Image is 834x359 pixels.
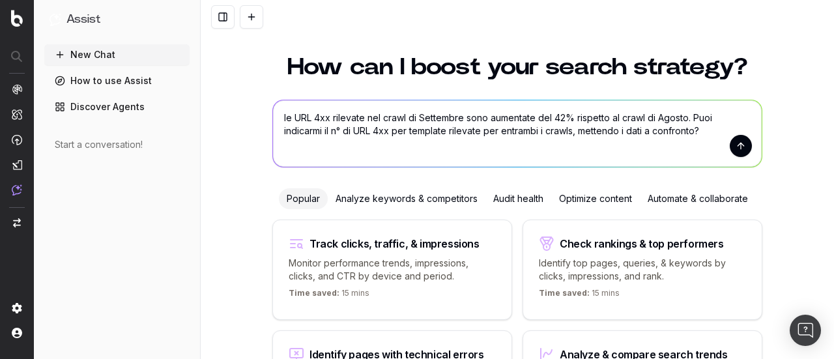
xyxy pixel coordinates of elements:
p: 15 mins [289,288,369,304]
a: How to use Assist [44,70,190,91]
img: Assist [12,184,22,195]
p: Identify top pages, queries, & keywords by clicks, impressions, and rank. [539,257,746,283]
div: Audit health [485,188,551,209]
div: Optimize content [551,188,640,209]
span: Time saved: [539,288,590,298]
textarea: le URL 4xx rilevate nel crawl di Settembre sono aumentate del 42% rispetto al crawl di Agosto. Pu... [273,100,762,167]
div: Automate & collaborate [640,188,756,209]
div: Open Intercom Messenger [790,315,821,346]
div: Check rankings & top performers [560,238,724,249]
img: My account [12,328,22,338]
img: Studio [12,160,22,170]
a: Discover Agents [44,96,190,117]
button: New Chat [44,44,190,65]
div: Analyze keywords & competitors [328,188,485,209]
img: Setting [12,303,22,313]
h1: How can I boost your search strategy? [272,55,762,79]
img: Botify logo [11,10,23,27]
img: Intelligence [12,109,22,120]
img: Switch project [13,218,21,227]
p: 15 mins [539,288,620,304]
span: Time saved: [289,288,339,298]
div: Popular [279,188,328,209]
img: Assist [50,13,61,25]
img: Activation [12,134,22,145]
div: Track clicks, traffic, & impressions [309,238,480,249]
button: Assist [50,10,184,29]
img: Analytics [12,84,22,94]
p: Monitor performance trends, impressions, clicks, and CTR by device and period. [289,257,496,283]
h1: Assist [66,10,100,29]
div: Start a conversation! [55,138,179,151]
